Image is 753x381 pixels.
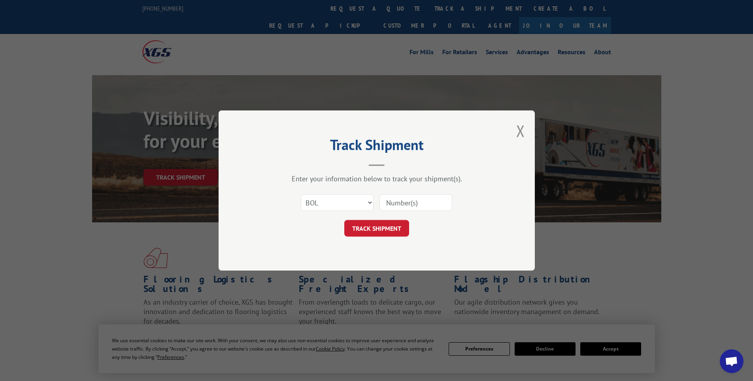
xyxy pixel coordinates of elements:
[516,120,525,141] button: Close modal
[720,349,744,373] div: Open chat
[258,174,495,183] div: Enter your information below to track your shipment(s).
[258,139,495,154] h2: Track Shipment
[379,194,452,211] input: Number(s)
[344,220,409,237] button: TRACK SHIPMENT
